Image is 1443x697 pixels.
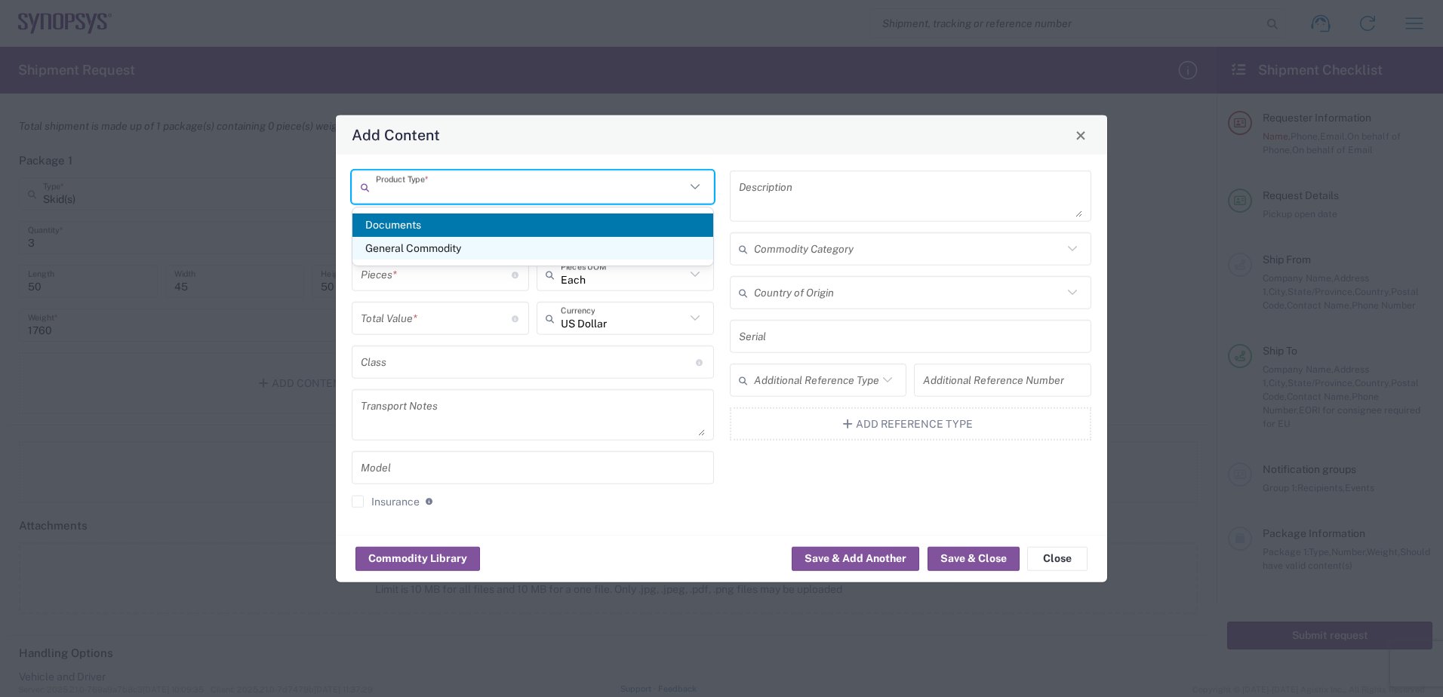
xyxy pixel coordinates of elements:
button: Save & Add Another [792,546,919,570]
span: General Commodity [352,237,713,260]
label: Insurance [352,496,420,508]
button: Close [1070,124,1091,146]
h4: Add Content [352,124,440,146]
span: Documents [352,213,713,237]
button: Close [1027,546,1088,570]
button: Save & Close [928,546,1020,570]
button: Add Reference Type [730,407,1092,441]
button: Commodity Library [355,546,480,570]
